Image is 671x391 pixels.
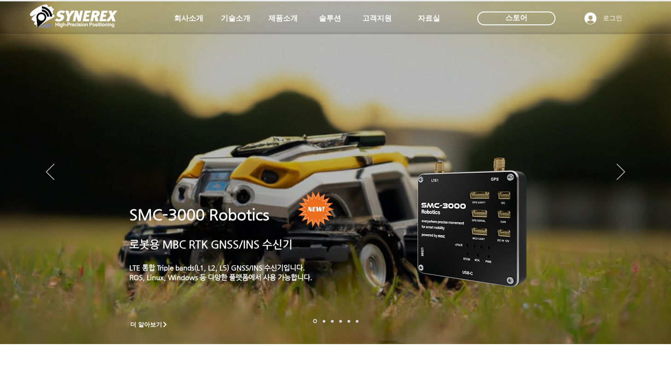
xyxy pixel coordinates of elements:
[578,10,629,27] button: 로그인
[129,238,293,250] a: 로봇용 MBC RTK GNSS/INS 수신기
[129,206,269,224] a: SMC-3000 Robotics
[260,9,306,28] a: 제품소개
[126,319,172,330] a: 더 알아보기
[356,320,359,322] a: 정밀농업
[30,2,117,30] img: 씨너렉스_White_simbol_대지 1.png
[477,11,555,25] div: 스토어
[313,319,317,323] a: 로봇- SMC 2000
[307,9,353,28] a: 솔루션
[362,14,392,23] span: 고객지원
[347,320,350,322] a: 로봇
[405,144,540,298] img: KakaoTalk_20241224_155801212.png
[617,164,625,181] button: 다음
[129,264,305,271] a: LTE 통합 Triple bands(L1, L2, L5) GNSS/INS 수신기입니다.
[129,273,312,281] a: ROS, Linux, Windows 등 다양한 플랫폼에서 사용 가능합니다.
[213,9,259,28] a: 기술소개
[166,9,212,28] a: 회사소개
[46,164,54,181] button: 이전
[310,319,361,323] nav: 슬라이드
[323,320,325,322] a: 드론 8 - SMC 2000
[268,14,298,23] span: 제품소개
[418,14,440,23] span: 자료실
[505,13,527,23] span: 스토어
[600,14,625,23] span: 로그인
[331,320,334,322] a: 측량 IoT
[319,14,341,23] span: 솔루션
[339,320,342,322] a: 자율주행
[174,14,203,23] span: 회사소개
[406,9,452,28] a: 자료실
[130,321,162,329] span: 더 알아보기
[221,14,250,23] span: 기술소개
[354,9,400,28] a: 고객지원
